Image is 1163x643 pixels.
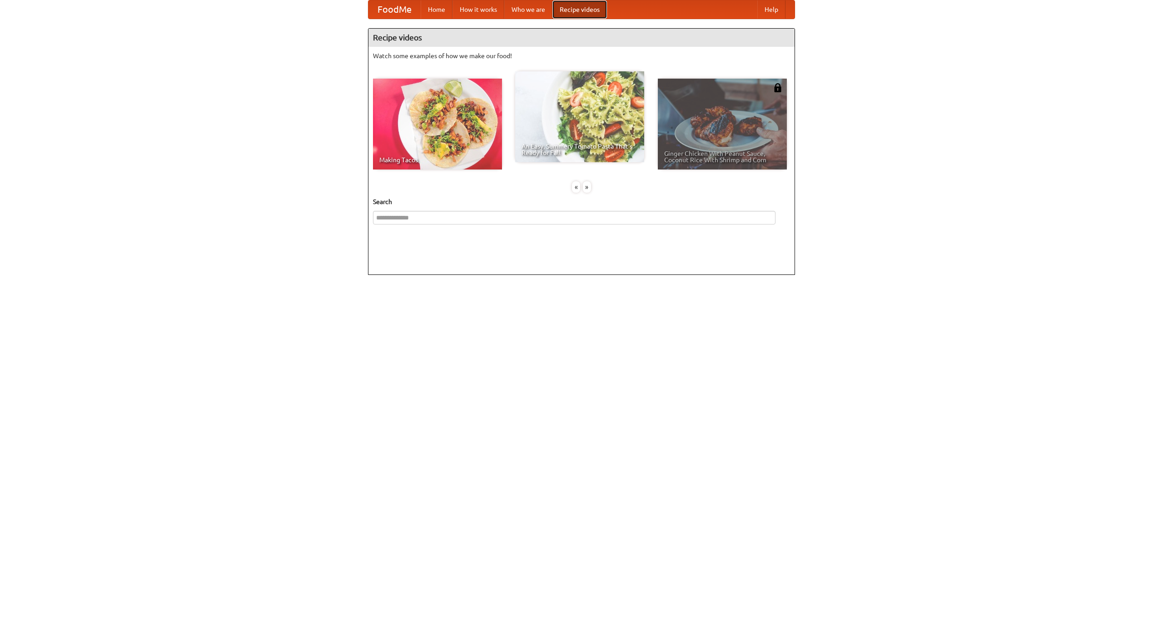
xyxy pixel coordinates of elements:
div: » [583,181,591,193]
img: 483408.png [773,83,782,92]
a: FoodMe [368,0,421,19]
h4: Recipe videos [368,29,795,47]
a: Recipe videos [552,0,607,19]
a: Making Tacos [373,79,502,169]
span: Making Tacos [379,157,496,163]
span: An Easy, Summery Tomato Pasta That's Ready for Fall [522,143,638,156]
div: « [572,181,580,193]
a: Who we are [504,0,552,19]
h5: Search [373,197,790,206]
a: Home [421,0,452,19]
a: How it works [452,0,504,19]
a: Help [757,0,785,19]
p: Watch some examples of how we make our food! [373,51,790,60]
a: An Easy, Summery Tomato Pasta That's Ready for Fall [515,71,644,162]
